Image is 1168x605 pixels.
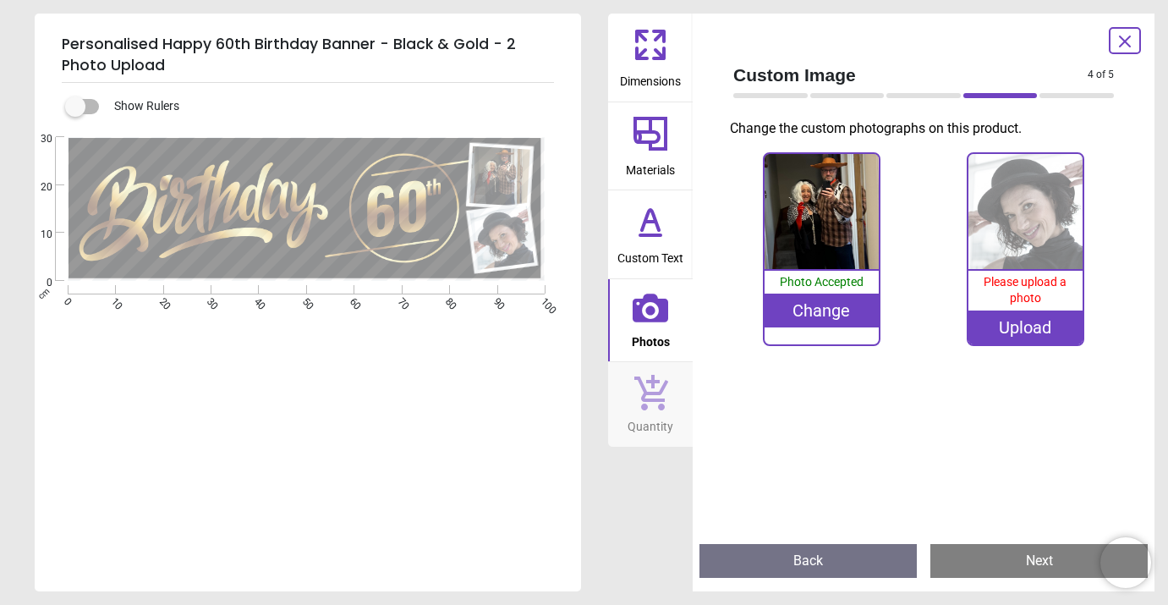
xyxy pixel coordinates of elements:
div: Change [765,294,880,327]
button: Dimensions [608,14,693,102]
span: 20 [156,295,167,306]
h5: Personalised Happy 60th Birthday Banner - Black & Gold - 2 Photo Upload [62,27,554,83]
span: 50 [299,295,310,306]
span: 0 [20,276,52,290]
button: Next [930,544,1148,578]
span: 10 [107,295,118,306]
span: Photo Accepted [780,275,864,289]
span: 100 [538,295,549,306]
button: Materials [608,102,693,190]
span: Quantity [628,410,673,436]
span: 10 [20,228,52,242]
span: 80 [442,295,453,306]
iframe: Brevo live chat [1100,537,1151,588]
span: 4 of 5 [1088,68,1114,82]
span: 20 [20,180,52,195]
div: Show Rulers [75,96,581,117]
span: 60 [347,295,358,306]
span: 70 [394,295,405,306]
button: Back [699,544,917,578]
div: Upload [968,311,1083,344]
span: cm [36,285,51,300]
button: Custom Text [608,190,693,278]
span: Custom Text [617,242,683,267]
span: 40 [251,295,262,306]
span: 0 [60,295,71,306]
button: Photos [608,279,693,362]
span: 90 [490,295,501,306]
span: Dimensions [620,65,681,91]
span: Please upload a photo [984,275,1067,305]
p: Change the custom photographs on this product. [730,119,1127,138]
span: 30 [203,295,214,306]
span: Materials [626,154,675,179]
button: Quantity [608,362,693,447]
span: 30 [20,132,52,146]
span: Photos [632,326,670,351]
span: Custom Image [733,63,1088,87]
